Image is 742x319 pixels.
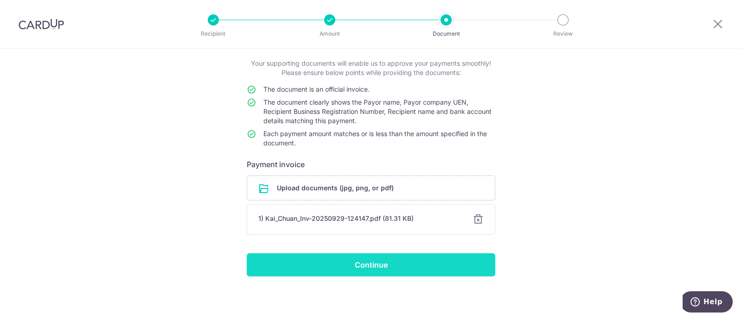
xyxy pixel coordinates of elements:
[683,291,733,314] iframe: Opens a widget where you can find more information
[247,59,495,77] p: Your supporting documents will enable us to approve your payments smoothly! Please ensure below p...
[179,29,248,38] p: Recipient
[19,19,64,30] img: CardUp
[258,214,461,223] div: 1) Kai_Chuan_Inv-20250929-124147.pdf (81.31 KB)
[247,253,495,276] input: Continue
[412,29,480,38] p: Document
[263,130,487,147] span: Each payment amount matches or is less than the amount specified in the document.
[263,85,370,93] span: The document is an official invoice.
[529,29,597,38] p: Review
[247,175,495,200] div: Upload documents (jpg, png, or pdf)
[295,29,364,38] p: Amount
[247,159,495,170] h6: Payment invoice
[263,98,492,125] span: The document clearly shows the Payor name, Payor company UEN, Recipient Business Registration Num...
